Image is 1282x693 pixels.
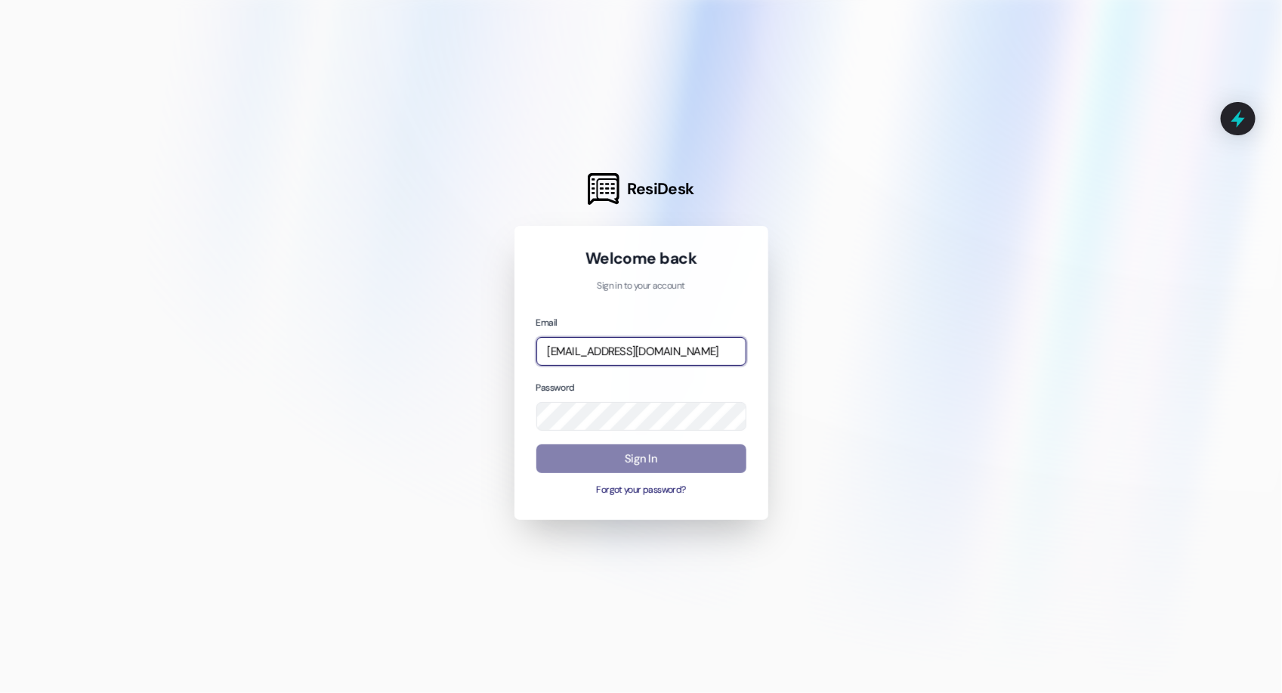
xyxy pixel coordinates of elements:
label: Email [536,317,558,329]
span: ResiDesk [627,178,694,200]
input: name@example.com [536,337,746,367]
button: Sign In [536,444,746,474]
label: Password [536,382,575,394]
h1: Welcome back [536,248,746,269]
button: Forgot your password? [536,484,746,497]
p: Sign in to your account [536,280,746,293]
img: ResiDesk Logo [588,173,619,205]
